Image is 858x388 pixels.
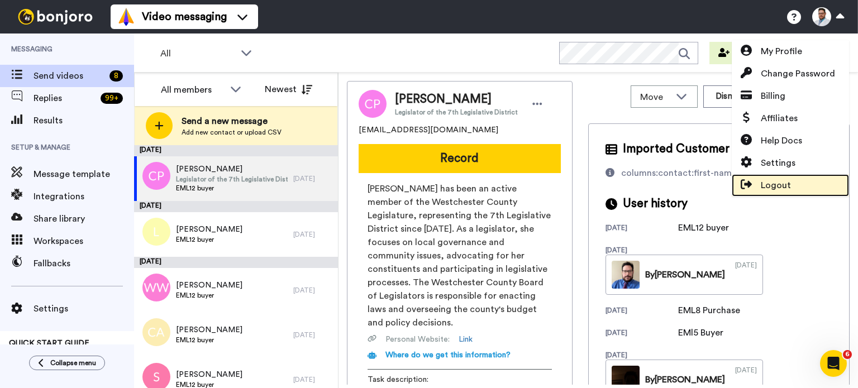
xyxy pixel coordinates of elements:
span: [PERSON_NAME] [176,369,242,380]
span: [PERSON_NAME] [176,164,288,175]
img: l.png [142,218,170,246]
div: All members [161,83,225,97]
span: Send videos [34,69,105,83]
span: Change Password [761,67,835,80]
span: EML12 buyer [176,235,242,244]
div: By [PERSON_NAME] [645,268,725,281]
span: Collapse menu [50,358,96,367]
span: Settings [761,156,795,170]
button: Record [359,144,561,173]
span: Results [34,114,134,127]
span: [PERSON_NAME] [176,280,242,291]
a: Settings [732,152,849,174]
div: [DATE] [134,257,338,268]
div: [DATE] [606,328,678,339]
span: Legislator of the 7th Legislative District [395,108,518,117]
span: Task description : [368,374,446,385]
img: Image of Catherine Parker [359,90,387,118]
span: Send a new message [182,114,282,128]
span: EML12 buyer [176,291,242,300]
span: [EMAIL_ADDRESS][DOMAIN_NAME] [359,124,498,136]
span: Imported Customer Info [623,141,754,157]
a: Affiliates [732,107,849,130]
span: Integrations [34,190,134,203]
button: Collapse menu [29,356,105,370]
div: EML12 buyer [678,221,734,234]
span: QUICK START GUIDE [9,339,89,347]
span: Fallbacks [34,257,134,270]
span: Workspaces [34,234,134,248]
div: By [PERSON_NAME] [645,373,725,386]
a: By[PERSON_NAME][DATE] [606,255,763,295]
a: Logout [732,174,849,197]
div: [DATE] [293,375,332,384]
span: Add new contact or upload CSV [182,128,282,137]
img: ww.png [142,274,170,301]
span: My Profile [761,45,802,58]
span: [PERSON_NAME] [395,91,518,108]
div: [DATE] [606,246,678,255]
span: Move [640,90,670,104]
div: [DATE] [293,230,332,239]
img: cp.png [142,162,170,190]
span: Billing [761,89,785,103]
div: 8 [109,70,123,82]
span: [PERSON_NAME] [176,324,242,336]
iframe: Intercom live chat [820,350,847,377]
div: [DATE] [606,306,678,317]
span: Replies [34,92,96,105]
span: Affiliates [761,112,798,125]
div: [DATE] [293,174,332,183]
span: [PERSON_NAME] [176,224,242,235]
span: [PERSON_NAME] has been an active member of the Westchester County Legislature, representing the 7... [368,182,552,329]
div: 99 + [101,93,123,104]
div: [DATE] [293,286,332,295]
div: columns:contact:first-name [621,166,737,180]
span: Message template [34,167,134,181]
img: bj-logo-header-white.svg [13,9,97,25]
span: Personal Website : [385,334,450,345]
button: Newest [256,78,321,100]
a: Billing [732,85,849,107]
a: Change Password [732,63,849,85]
div: [DATE] [606,351,678,360]
a: Help Docs [732,130,849,152]
span: Legislator of the 7th Legislative District [176,175,288,184]
span: Video messaging [142,9,227,25]
span: Share library [34,212,134,226]
div: [DATE] [735,261,757,289]
span: EML12 buyer [176,184,288,193]
div: [DATE] [606,223,678,234]
div: [DATE] [134,145,338,156]
span: Settings [34,302,134,315]
button: Invite [709,42,764,64]
span: User history [623,195,688,212]
img: vm-color.svg [117,8,135,26]
a: Link [459,334,473,345]
img: 352eccdc-baf6-4236-8812-f19ee2742b06-thumb.jpg [612,261,640,289]
a: My Profile [732,40,849,63]
div: EMl5 Buyer [678,326,734,339]
span: All [160,47,235,60]
img: ca.png [142,318,170,346]
span: Logout [761,179,791,192]
div: [DATE] [293,330,332,339]
div: EML8 Purchase [678,304,740,317]
span: 6 [843,350,852,359]
span: Where do we get this information? [385,351,511,359]
button: Dismiss [703,85,757,108]
span: Help Docs [761,134,802,147]
div: [DATE] [134,201,338,212]
span: EML12 buyer [176,336,242,344]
